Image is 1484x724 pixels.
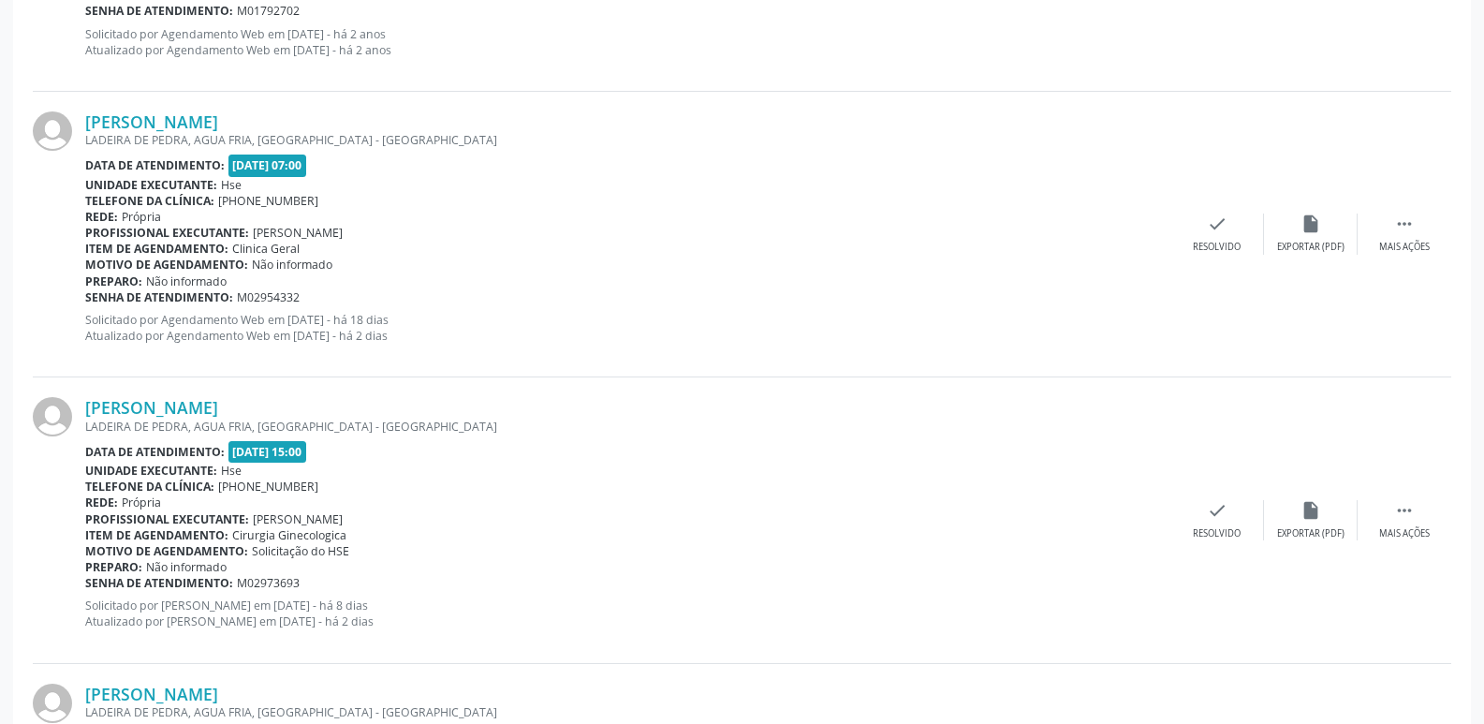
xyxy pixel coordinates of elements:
b: Rede: [85,209,118,225]
i:  [1394,500,1415,521]
img: img [33,397,72,436]
div: Mais ações [1379,241,1430,254]
b: Senha de atendimento: [85,575,233,591]
span: Cirurgia Ginecologica [232,527,346,543]
span: Própria [122,495,161,510]
span: M02954332 [237,289,300,305]
b: Unidade executante: [85,177,217,193]
div: LADEIRA DE PEDRA, AGUA FRIA, [GEOGRAPHIC_DATA] - [GEOGRAPHIC_DATA] [85,419,1170,435]
b: Telefone da clínica: [85,193,214,209]
div: Resolvido [1193,241,1241,254]
span: M01792702 [237,3,300,19]
b: Profissional executante: [85,225,249,241]
b: Unidade executante: [85,463,217,479]
i:  [1394,214,1415,234]
span: Solicitação do HSE [252,543,349,559]
p: Solicitado por Agendamento Web em [DATE] - há 2 anos Atualizado por Agendamento Web em [DATE] - h... [85,26,1170,58]
b: Rede: [85,495,118,510]
span: Hse [221,177,242,193]
div: LADEIRA DE PEDRA, AGUA FRIA, [GEOGRAPHIC_DATA] - [GEOGRAPHIC_DATA] [85,132,1170,148]
a: [PERSON_NAME] [85,684,218,704]
b: Item de agendamento: [85,527,228,543]
span: Não informado [146,559,227,575]
div: Resolvido [1193,527,1241,540]
i: check [1207,214,1227,234]
span: [PERSON_NAME] [253,225,343,241]
span: Não informado [146,273,227,289]
span: [PHONE_NUMBER] [218,479,318,495]
i: insert_drive_file [1300,500,1321,521]
b: Telefone da clínica: [85,479,214,495]
span: Clinica Geral [232,241,300,257]
b: Preparo: [85,273,142,289]
b: Item de agendamento: [85,241,228,257]
b: Motivo de agendamento: [85,543,248,559]
div: LADEIRA DE PEDRA, AGUA FRIA, [GEOGRAPHIC_DATA] - [GEOGRAPHIC_DATA] [85,704,1170,720]
b: Data de atendimento: [85,157,225,173]
b: Senha de atendimento: [85,289,233,305]
p: Solicitado por [PERSON_NAME] em [DATE] - há 8 dias Atualizado por [PERSON_NAME] em [DATE] - há 2 ... [85,598,1170,629]
span: [PERSON_NAME] [253,511,343,527]
b: Motivo de agendamento: [85,257,248,273]
img: img [33,684,72,723]
b: Preparo: [85,559,142,575]
span: [DATE] 07:00 [228,155,307,176]
span: Não informado [252,257,332,273]
b: Profissional executante: [85,511,249,527]
span: [PHONE_NUMBER] [218,193,318,209]
img: img [33,111,72,151]
span: Própria [122,209,161,225]
div: Mais ações [1379,527,1430,540]
b: Senha de atendimento: [85,3,233,19]
div: Exportar (PDF) [1277,241,1344,254]
a: [PERSON_NAME] [85,111,218,132]
span: Hse [221,463,242,479]
b: Data de atendimento: [85,444,225,460]
span: M02973693 [237,575,300,591]
a: [PERSON_NAME] [85,397,218,418]
div: Exportar (PDF) [1277,527,1344,540]
p: Solicitado por Agendamento Web em [DATE] - há 18 dias Atualizado por Agendamento Web em [DATE] - ... [85,312,1170,344]
i: insert_drive_file [1300,214,1321,234]
span: [DATE] 15:00 [228,441,307,463]
i: check [1207,500,1227,521]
